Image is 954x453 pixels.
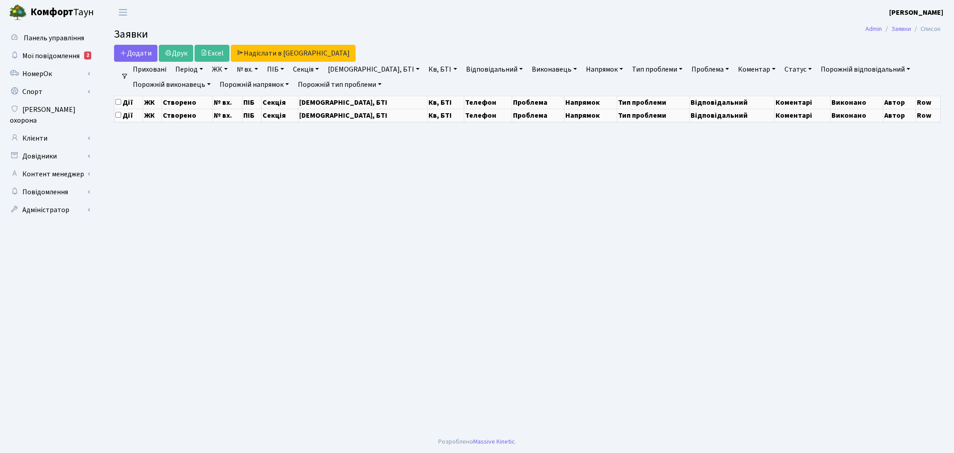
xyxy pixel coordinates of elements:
[428,109,464,122] th: Кв, БТІ
[159,45,193,62] a: Друк
[114,109,143,122] th: Дії
[4,201,94,219] a: Адміністратор
[564,109,617,122] th: Напрямок
[528,62,581,77] a: Виконавець
[195,45,229,62] a: Excel
[464,96,512,109] th: Телефон
[891,24,911,34] a: Заявки
[688,62,733,77] a: Проблема
[689,109,774,122] th: Відповідальний
[120,48,152,58] span: Додати
[24,33,84,43] span: Панель управління
[294,77,385,92] a: Порожній тип проблеми
[143,109,162,122] th: ЖК
[4,183,94,201] a: Повідомлення
[262,96,298,109] th: Секція
[213,96,242,109] th: № вх.
[462,62,526,77] a: Відповідальний
[916,96,941,109] th: Row
[172,62,207,77] a: Період
[4,147,94,165] a: Довідники
[263,62,288,77] a: ПІБ
[428,96,464,109] th: Кв, БТІ
[22,51,80,61] span: Мої повідомлення
[883,109,916,122] th: Автор
[4,165,94,183] a: Контент менеджер
[30,5,94,20] span: Таун
[324,62,423,77] a: [DEMOGRAPHIC_DATA], БТІ
[114,26,148,42] span: Заявки
[775,109,831,122] th: Коментарі
[161,109,213,122] th: Створено
[9,4,27,21] img: logo.png
[242,96,262,109] th: ПІБ
[775,96,831,109] th: Коментарі
[4,29,94,47] a: Панель управління
[911,24,941,34] li: Список
[4,129,94,147] a: Клієнти
[208,62,231,77] a: ЖК
[817,62,914,77] a: Порожній відповідальний
[916,109,941,122] th: Row
[231,45,356,62] a: Надіслати в [GEOGRAPHIC_DATA]
[512,96,564,109] th: Проблема
[298,96,427,109] th: [DEMOGRAPHIC_DATA], БТІ
[30,5,73,19] b: Комфорт
[161,96,213,109] th: Створено
[617,96,689,109] th: Тип проблеми
[865,24,882,34] a: Admin
[617,109,689,122] th: Тип проблеми
[464,109,512,122] th: Телефон
[852,20,954,38] nav: breadcrumb
[512,109,564,122] th: Проблема
[114,45,157,62] a: Додати
[233,62,262,77] a: № вх.
[262,109,298,122] th: Секція
[564,96,617,109] th: Напрямок
[473,437,515,446] a: Massive Kinetic
[425,62,460,77] a: Кв, БТІ
[216,77,293,92] a: Порожній напрямок
[830,109,883,122] th: Виконано
[112,5,134,20] button: Переключити навігацію
[438,437,516,447] div: Розроблено .
[143,96,162,109] th: ЖК
[781,62,815,77] a: Статус
[129,62,170,77] a: Приховані
[298,109,427,122] th: [DEMOGRAPHIC_DATA], БТІ
[129,77,214,92] a: Порожній виконавець
[242,109,262,122] th: ПІБ
[289,62,322,77] a: Секція
[114,96,143,109] th: Дії
[883,96,916,109] th: Автор
[84,51,91,60] div: 2
[4,83,94,101] a: Спорт
[582,62,627,77] a: Напрямок
[4,65,94,83] a: НомерОк
[4,101,94,129] a: [PERSON_NAME] охорона
[830,96,883,109] th: Виконано
[734,62,779,77] a: Коментар
[889,7,943,18] a: [PERSON_NAME]
[213,109,242,122] th: № вх.
[889,8,943,17] b: [PERSON_NAME]
[689,96,774,109] th: Відповідальний
[4,47,94,65] a: Мої повідомлення2
[628,62,686,77] a: Тип проблеми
